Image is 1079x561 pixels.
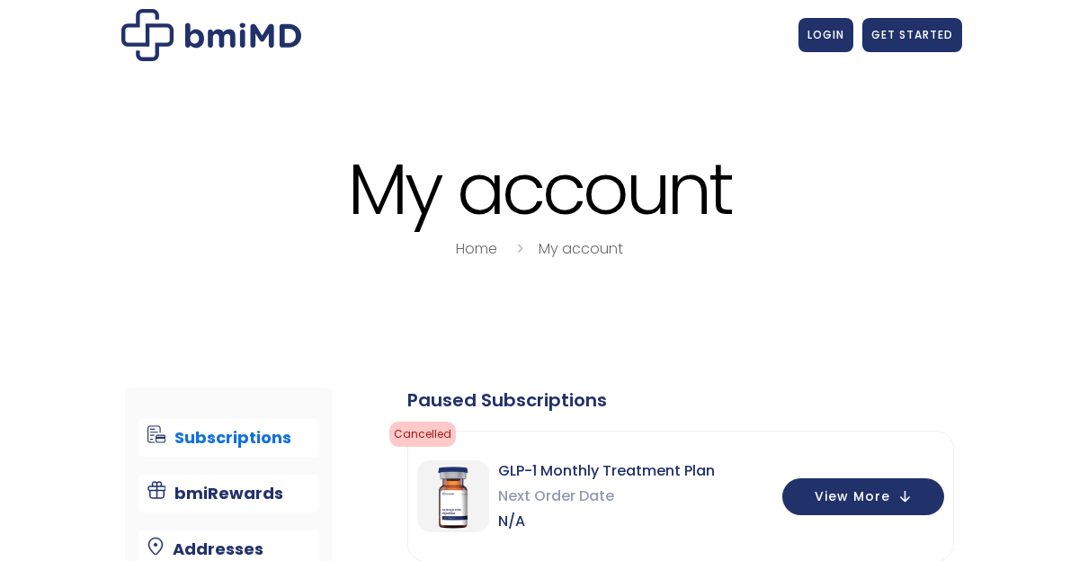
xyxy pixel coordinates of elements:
[815,491,890,503] span: View More
[417,460,489,532] img: GLP-1 Monthly Treatment Plan
[782,478,944,515] button: View More
[498,459,715,484] span: GLP-1 Monthly Treatment Plan
[871,27,953,42] span: GET STARTED
[807,27,844,42] span: LOGIN
[121,9,301,61] img: My account
[117,151,962,227] h1: My account
[498,484,715,509] span: Next Order Date
[510,238,530,259] i: breadcrumbs separator
[407,387,954,413] div: Paused Subscriptions
[862,18,962,52] a: GET STARTED
[498,509,715,534] span: N/A
[389,422,456,447] span: cancelled
[798,18,853,52] a: LOGIN
[539,238,623,259] a: My account
[456,238,497,259] a: Home
[138,419,318,457] a: Subscriptions
[138,475,318,512] a: bmiRewards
